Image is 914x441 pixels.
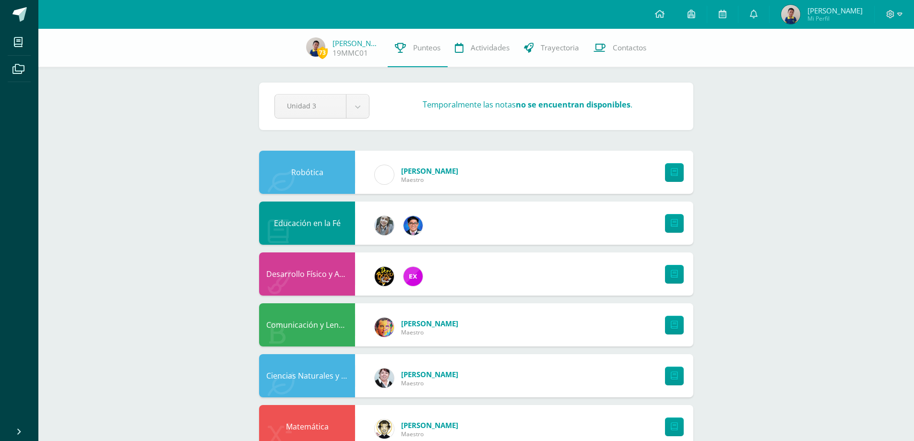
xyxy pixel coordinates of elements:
[401,166,458,176] span: [PERSON_NAME]
[807,6,863,15] span: [PERSON_NAME]
[375,318,394,337] img: 49d5a75e1ce6d2edc12003b83b1ef316.png
[781,5,800,24] img: 6d8df53a5060c613251656fbd98bfa93.png
[375,267,394,286] img: 21dcd0747afb1b787494880446b9b401.png
[586,29,653,67] a: Contactos
[401,379,458,387] span: Maestro
[448,29,517,67] a: Actividades
[413,43,440,53] span: Punteos
[541,43,579,53] span: Trayectoria
[401,420,458,430] span: [PERSON_NAME]
[388,29,448,67] a: Punteos
[807,14,863,23] span: Mi Perfil
[613,43,646,53] span: Contactos
[259,303,355,346] div: Comunicación y Lenguaje L.1
[259,151,355,194] div: Robótica
[259,252,355,296] div: Desarrollo Físico y Artístico
[401,369,458,379] span: [PERSON_NAME]
[259,202,355,245] div: Educación en la Fé
[332,38,380,48] a: [PERSON_NAME]
[287,95,334,117] span: Unidad 3
[401,328,458,336] span: Maestro
[375,165,394,184] img: cae4b36d6049cd6b8500bd0f72497672.png
[423,99,632,110] h3: Temporalmente las notas .
[306,37,325,57] img: 6d8df53a5060c613251656fbd98bfa93.png
[404,267,423,286] img: ce84f7dabd80ed5f5aa83b4480291ac6.png
[516,99,630,110] strong: no se encuentran disponibles
[375,369,394,388] img: 17d5d95429b14b8bb66d77129096e0a8.png
[401,430,458,438] span: Maestro
[332,48,368,58] a: 19MMC01
[401,176,458,184] span: Maestro
[517,29,586,67] a: Trayectoria
[275,95,369,118] a: Unidad 3
[259,354,355,397] div: Ciencias Naturales y Tecnología
[471,43,510,53] span: Actividades
[375,216,394,235] img: cba4c69ace659ae4cf02a5761d9a2473.png
[317,47,328,59] span: 73
[404,216,423,235] img: 038ac9c5e6207f3bea702a86cda391b3.png
[401,319,458,328] span: [PERSON_NAME]
[375,419,394,439] img: 4bd1cb2f26ef773666a99eb75019340a.png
